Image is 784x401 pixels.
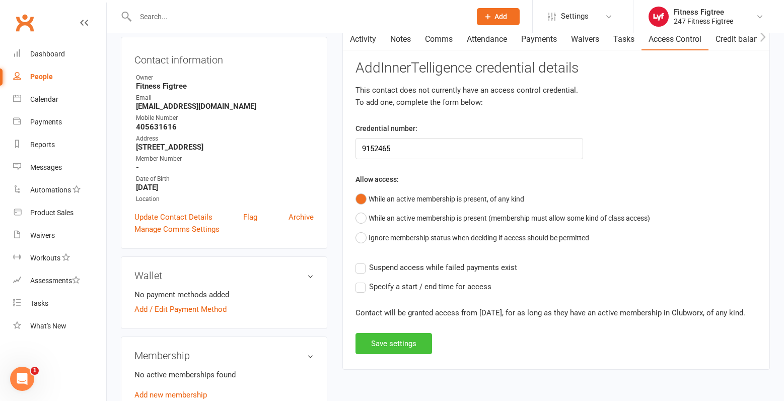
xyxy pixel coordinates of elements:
label: Credential number: [355,123,417,134]
strong: [STREET_ADDRESS] [136,143,314,152]
span: Add [494,13,507,21]
a: Waivers [564,28,606,51]
a: Tasks [606,28,642,51]
h3: Membership [134,350,314,361]
div: Payments [30,118,62,126]
a: What's New [13,315,106,338]
span: 1 [31,367,39,375]
span: Suspend access while failed payments exist [369,261,517,272]
button: While an active membership is present (membership must allow some kind of class access) [355,209,650,228]
div: People [30,73,53,81]
span: Settings [561,5,589,28]
button: While an active membership is present, of any kind [355,189,524,209]
strong: 405631616 [136,122,314,131]
a: Access Control [642,28,708,51]
a: Tasks [13,292,106,315]
a: Automations [13,179,106,202]
a: Add / Edit Payment Method [134,303,227,315]
button: Save settings [355,333,432,354]
a: Calendar [13,88,106,111]
a: Attendance [460,28,514,51]
div: Fitness Figtree [674,8,733,17]
div: 247 Fitness Figtree [674,17,733,26]
p: No active memberships found [134,369,314,381]
a: Reports [13,133,106,156]
a: Add new membership [134,390,207,399]
a: Payments [514,28,564,51]
div: Tasks [30,299,48,307]
span: Specify a start / end time for access [369,281,491,291]
a: Assessments [13,270,106,292]
div: Mobile Number [136,113,314,123]
a: People [13,65,106,88]
div: Email [136,93,314,103]
div: Waivers [30,231,55,239]
li: No payment methods added [134,289,314,301]
a: Manage Comms Settings [134,223,220,235]
a: Dashboard [13,43,106,65]
button: Ignore membership status when deciding if access should be permitted [355,228,589,247]
a: Notes [383,28,418,51]
a: Archive [289,211,314,223]
a: Comms [418,28,460,51]
a: Workouts [13,247,106,270]
div: Calendar [30,95,58,103]
strong: - [136,163,314,172]
div: Workouts [30,254,60,262]
a: Payments [13,111,106,133]
a: Credit balance [708,28,773,51]
div: Dashboard [30,50,65,58]
strong: [DATE] [136,183,314,192]
div: Date of Birth [136,174,314,184]
a: Activity [343,28,383,51]
a: Product Sales [13,202,106,224]
div: Contact will be granted access from [DATE], for as long as they have an active membership in Club... [355,307,757,319]
a: Waivers [13,224,106,247]
div: This contact does not currently have an access control credential. To add one, complete the form ... [355,84,757,108]
a: Flag [243,211,257,223]
h3: Add InnerTelligence credential details [355,60,757,76]
label: Allow access: [355,174,399,185]
div: Owner [136,73,314,83]
div: Automations [30,186,71,194]
button: Add [477,8,520,25]
input: Search... [132,10,464,24]
strong: Fitness Figtree [136,82,314,91]
div: Messages [30,163,62,171]
a: Messages [13,156,106,179]
div: Assessments [30,277,80,285]
h3: Wallet [134,270,314,281]
a: Clubworx [12,10,37,35]
div: Reports [30,141,55,149]
div: Address [136,134,314,144]
iframe: Intercom live chat [10,367,34,391]
div: Location [136,194,314,204]
div: Member Number [136,154,314,164]
div: Product Sales [30,209,74,217]
h3: Contact information [134,50,314,65]
strong: [EMAIL_ADDRESS][DOMAIN_NAME] [136,102,314,111]
img: thumb_image1753610192.png [649,7,669,27]
a: Update Contact Details [134,211,212,223]
div: What's New [30,322,66,330]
